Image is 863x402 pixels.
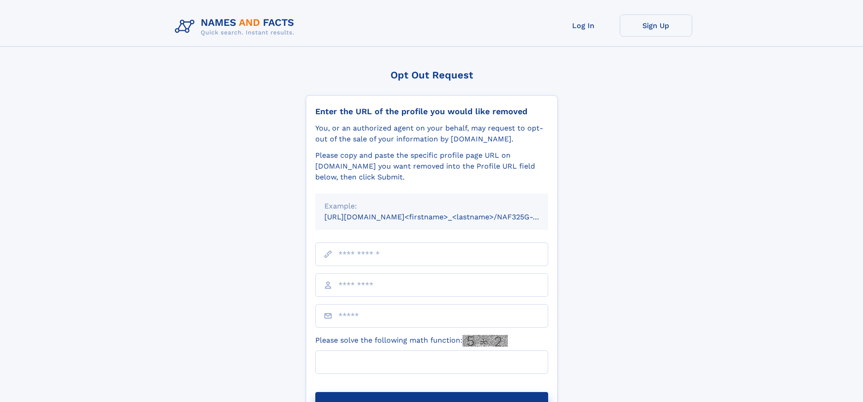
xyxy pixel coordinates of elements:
[620,15,692,37] a: Sign Up
[315,335,508,347] label: Please solve the following math function:
[171,15,302,39] img: Logo Names and Facts
[547,15,620,37] a: Log In
[315,150,548,183] div: Please copy and paste the specific profile page URL on [DOMAIN_NAME] you want removed into the Pr...
[315,123,548,145] div: You, or an authorized agent on your behalf, may request to opt-out of the sale of your informatio...
[315,107,548,116] div: Enter the URL of the profile you would like removed
[324,213,565,221] small: [URL][DOMAIN_NAME]<firstname>_<lastname>/NAF325G-xxxxxxxx
[306,69,558,81] div: Opt Out Request
[324,201,539,212] div: Example:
